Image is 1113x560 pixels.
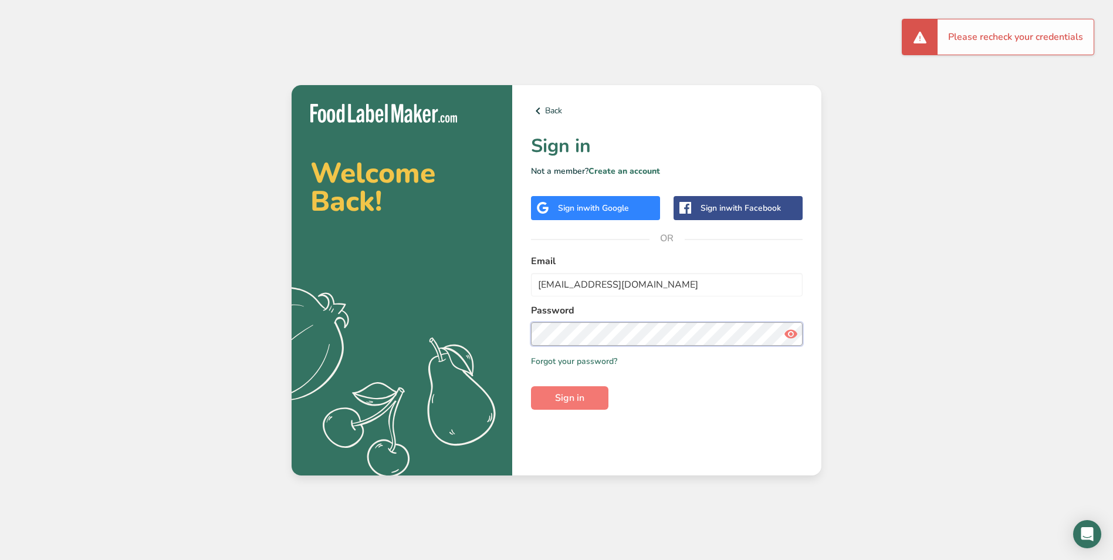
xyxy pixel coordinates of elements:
[531,355,617,367] a: Forgot your password?
[558,202,629,214] div: Sign in
[310,159,493,215] h2: Welcome Back!
[701,202,781,214] div: Sign in
[531,273,803,296] input: Enter Your Email
[555,391,584,405] span: Sign in
[649,221,685,256] span: OR
[531,165,803,177] p: Not a member?
[1073,520,1101,548] div: Open Intercom Messenger
[531,386,608,410] button: Sign in
[588,166,660,177] a: Create an account
[726,203,781,214] span: with Facebook
[938,19,1094,55] div: Please recheck your credentials
[583,203,629,214] span: with Google
[531,254,803,268] label: Email
[531,132,803,160] h1: Sign in
[531,104,803,118] a: Back
[310,104,457,123] img: Food Label Maker
[531,303,803,318] label: Password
